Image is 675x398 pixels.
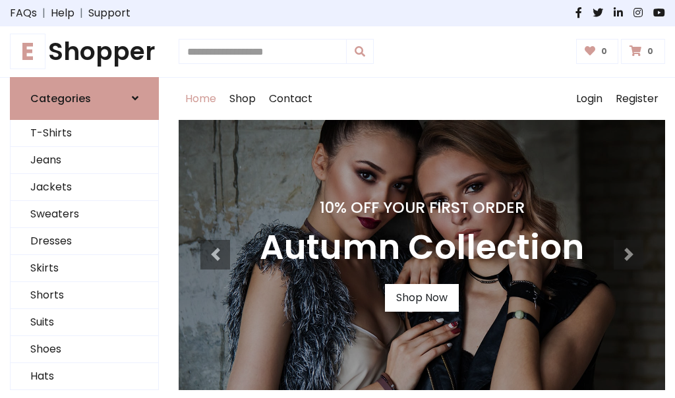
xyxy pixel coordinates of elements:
[10,34,45,69] span: E
[385,284,459,312] a: Shop Now
[621,39,665,64] a: 0
[11,228,158,255] a: Dresses
[30,92,91,105] h6: Categories
[223,78,262,120] a: Shop
[11,147,158,174] a: Jeans
[11,282,158,309] a: Shorts
[11,363,158,390] a: Hats
[10,5,37,21] a: FAQs
[570,78,609,120] a: Login
[644,45,657,57] span: 0
[10,77,159,120] a: Categories
[609,78,665,120] a: Register
[10,37,159,67] h1: Shopper
[598,45,610,57] span: 0
[88,5,131,21] a: Support
[11,255,158,282] a: Skirts
[262,78,319,120] a: Contact
[11,174,158,201] a: Jackets
[260,227,584,268] h3: Autumn Collection
[11,309,158,336] a: Suits
[74,5,88,21] span: |
[576,39,619,64] a: 0
[10,37,159,67] a: EShopper
[179,78,223,120] a: Home
[11,201,158,228] a: Sweaters
[260,198,584,217] h4: 10% Off Your First Order
[11,336,158,363] a: Shoes
[37,5,51,21] span: |
[51,5,74,21] a: Help
[11,120,158,147] a: T-Shirts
